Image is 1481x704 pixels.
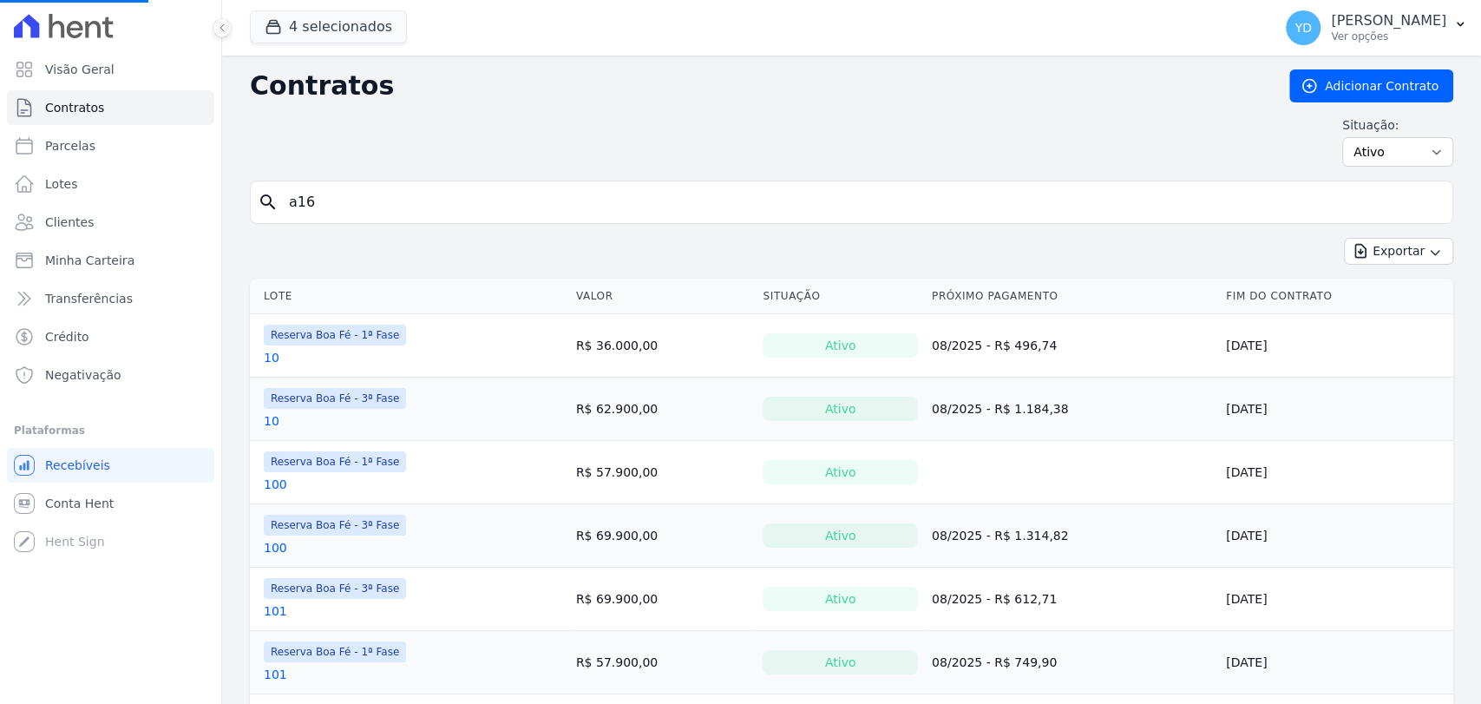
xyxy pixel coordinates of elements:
[7,243,214,278] a: Minha Carteira
[45,61,115,78] span: Visão Geral
[1219,314,1453,378] td: [DATE]
[1342,116,1453,134] label: Situação:
[45,328,89,345] span: Crédito
[763,650,918,674] div: Ativo
[264,451,406,472] span: Reserva Boa Fé - 1ª Fase
[45,99,104,116] span: Contratos
[1219,568,1453,631] td: [DATE]
[7,90,214,125] a: Contratos
[763,460,918,484] div: Ativo
[763,587,918,611] div: Ativo
[7,281,214,316] a: Transferências
[7,358,214,392] a: Negativação
[279,185,1445,220] input: Buscar por nome do lote
[7,167,214,201] a: Lotes
[45,366,121,384] span: Negativação
[1289,69,1453,102] a: Adicionar Contrato
[45,290,133,307] span: Transferências
[1331,30,1446,43] p: Ver opções
[763,523,918,548] div: Ativo
[932,592,1057,606] a: 08/2025 - R$ 612,71
[1219,631,1453,694] td: [DATE]
[264,325,406,345] span: Reserva Boa Fé - 1ª Fase
[7,128,214,163] a: Parcelas
[569,279,757,314] th: Valor
[258,192,279,213] i: search
[763,333,918,358] div: Ativo
[264,412,279,430] a: 10
[932,402,1069,416] a: 08/2025 - R$ 1.184,38
[264,602,287,620] a: 101
[7,205,214,240] a: Clientes
[1219,441,1453,504] td: [DATE]
[264,641,406,662] span: Reserva Boa Fé - 1ª Fase
[569,441,757,504] td: R$ 57.900,00
[1272,3,1481,52] button: YD [PERSON_NAME] Ver opções
[932,529,1069,543] a: 08/2025 - R$ 1.314,82
[1344,238,1453,265] button: Exportar
[1294,22,1311,34] span: YD
[569,631,757,694] td: R$ 57.900,00
[264,388,406,409] span: Reserva Boa Fé - 3ª Fase
[569,314,757,378] td: R$ 36.000,00
[1219,504,1453,568] td: [DATE]
[45,137,95,155] span: Parcelas
[756,279,925,314] th: Situação
[250,10,407,43] button: 4 selecionados
[1219,378,1453,441] td: [DATE]
[925,279,1219,314] th: Próximo Pagamento
[7,448,214,483] a: Recebíveis
[45,175,78,193] span: Lotes
[932,655,1057,669] a: 08/2025 - R$ 749,90
[264,476,287,493] a: 100
[569,568,757,631] td: R$ 69.900,00
[45,495,114,512] span: Conta Hent
[264,666,287,683] a: 101
[45,214,94,231] span: Clientes
[264,539,287,556] a: 100
[7,52,214,87] a: Visão Geral
[569,504,757,568] td: R$ 69.900,00
[250,279,569,314] th: Lote
[7,486,214,521] a: Conta Hent
[7,319,214,354] a: Crédito
[264,578,406,599] span: Reserva Boa Fé - 3ª Fase
[569,378,757,441] td: R$ 62.900,00
[14,420,207,441] div: Plataformas
[250,70,1261,102] h2: Contratos
[45,457,110,474] span: Recebíveis
[1331,12,1446,30] p: [PERSON_NAME]
[264,515,406,536] span: Reserva Boa Fé - 3ª Fase
[264,349,279,366] a: 10
[763,397,918,421] div: Ativo
[45,252,134,269] span: Minha Carteira
[1219,279,1453,314] th: Fim do Contrato
[932,339,1057,352] a: 08/2025 - R$ 496,74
